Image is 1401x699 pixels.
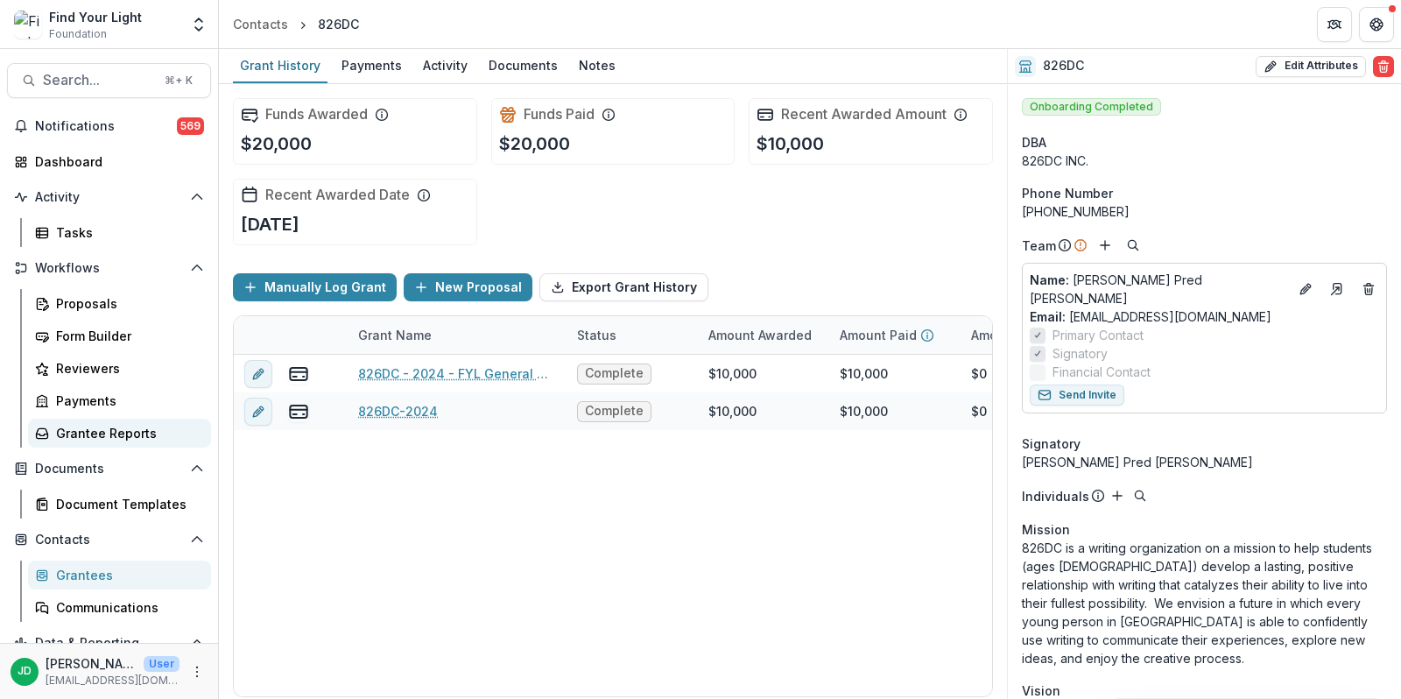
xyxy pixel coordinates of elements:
a: Grantees [28,561,211,590]
div: Documents [482,53,565,78]
span: Documents [35,462,183,477]
p: $20,000 [241,131,312,157]
a: 826DC-2024 [358,402,438,420]
a: Activity [416,49,475,83]
div: [PHONE_NUMBER] [1022,202,1387,221]
p: [PERSON_NAME] [46,654,137,673]
p: Individuals [1022,487,1089,505]
button: Open Documents [7,455,211,483]
a: Go to contact [1323,275,1351,303]
h2: Funds Paid [524,106,595,123]
button: edit [244,398,272,426]
a: Contacts [226,11,295,37]
button: Get Help [1359,7,1394,42]
div: $10,000 [840,402,888,420]
button: Manually Log Grant [233,273,397,301]
a: Notes [572,49,623,83]
a: Dashboard [7,147,211,176]
a: Payments [28,386,211,415]
a: 826DC - 2024 - FYL General Grant Application [358,364,556,383]
div: Status [567,326,627,344]
div: Payments [334,53,409,78]
button: Add [1095,235,1116,256]
p: $10,000 [757,131,824,157]
p: User [144,656,180,672]
p: [PERSON_NAME] Pred [PERSON_NAME] [1030,271,1288,307]
button: Search... [7,63,211,98]
div: Amount Paid [829,316,961,354]
p: Team [1022,237,1056,255]
span: Foundation [49,26,107,42]
span: Financial Contact [1053,363,1151,381]
span: 569 [177,117,204,135]
p: 826DC is a writing organization on a mission to help students (ages [DEMOGRAPHIC_DATA]) develop a... [1022,539,1387,667]
a: Tasks [28,218,211,247]
div: Amount Awarded [698,326,822,344]
a: Document Templates [28,490,211,519]
a: Communications [28,593,211,622]
a: Grantee Reports [28,419,211,448]
div: Payments [56,392,197,410]
div: Grant Name [348,316,567,354]
p: [DATE] [241,211,299,237]
p: $20,000 [499,131,570,157]
div: Find Your Light [49,8,142,26]
div: [PERSON_NAME] Pred [PERSON_NAME] [1022,453,1387,471]
button: view-payments [288,401,309,422]
button: Open Contacts [7,526,211,554]
div: $0 [971,402,987,420]
button: Search [1123,235,1144,256]
a: Proposals [28,289,211,318]
a: Documents [482,49,565,83]
div: Amount Awarded [698,316,829,354]
div: Communications [56,598,197,617]
div: Form Builder [56,327,197,345]
span: Email: [1030,309,1066,324]
button: Open Workflows [7,254,211,282]
span: Data & Reporting [35,636,183,651]
button: Edit [1295,279,1316,300]
p: [EMAIL_ADDRESS][DOMAIN_NAME] [46,673,180,688]
h2: Recent Awarded Date [265,187,410,203]
div: Dashboard [35,152,197,171]
div: ⌘ + K [161,71,196,90]
div: Grantees [56,566,197,584]
button: Open Data & Reporting [7,629,211,657]
div: $0 [971,364,987,383]
div: $10,000 [708,402,757,420]
nav: breadcrumb [226,11,366,37]
button: Deletes [1358,279,1379,300]
button: Add [1107,485,1128,506]
span: Phone Number [1022,184,1113,202]
div: Status [567,316,698,354]
button: Edit Attributes [1256,56,1366,77]
div: 826DC INC. [1022,152,1387,170]
span: Complete [585,404,644,419]
button: view-payments [288,364,309,385]
div: 826DC [318,15,359,33]
span: Name : [1030,272,1069,287]
span: Activity [35,190,183,205]
button: Delete [1373,56,1394,77]
span: Contacts [35,533,183,547]
div: Proposals [56,294,197,313]
div: Tasks [56,223,197,242]
a: Name: [PERSON_NAME] Pred [PERSON_NAME] [1030,271,1288,307]
div: Amount Payable [961,316,1092,354]
span: Primary Contact [1053,326,1144,344]
p: Amount Payable [971,326,1071,344]
button: Open entity switcher [187,7,211,42]
span: Signatory [1022,434,1081,453]
a: Form Builder [28,321,211,350]
div: Reviewers [56,359,197,378]
button: Partners [1317,7,1352,42]
span: Complete [585,366,644,381]
div: Jeffrey Dollinger [18,666,32,677]
span: Search... [43,72,154,88]
span: Mission [1022,520,1070,539]
span: Notifications [35,119,177,134]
